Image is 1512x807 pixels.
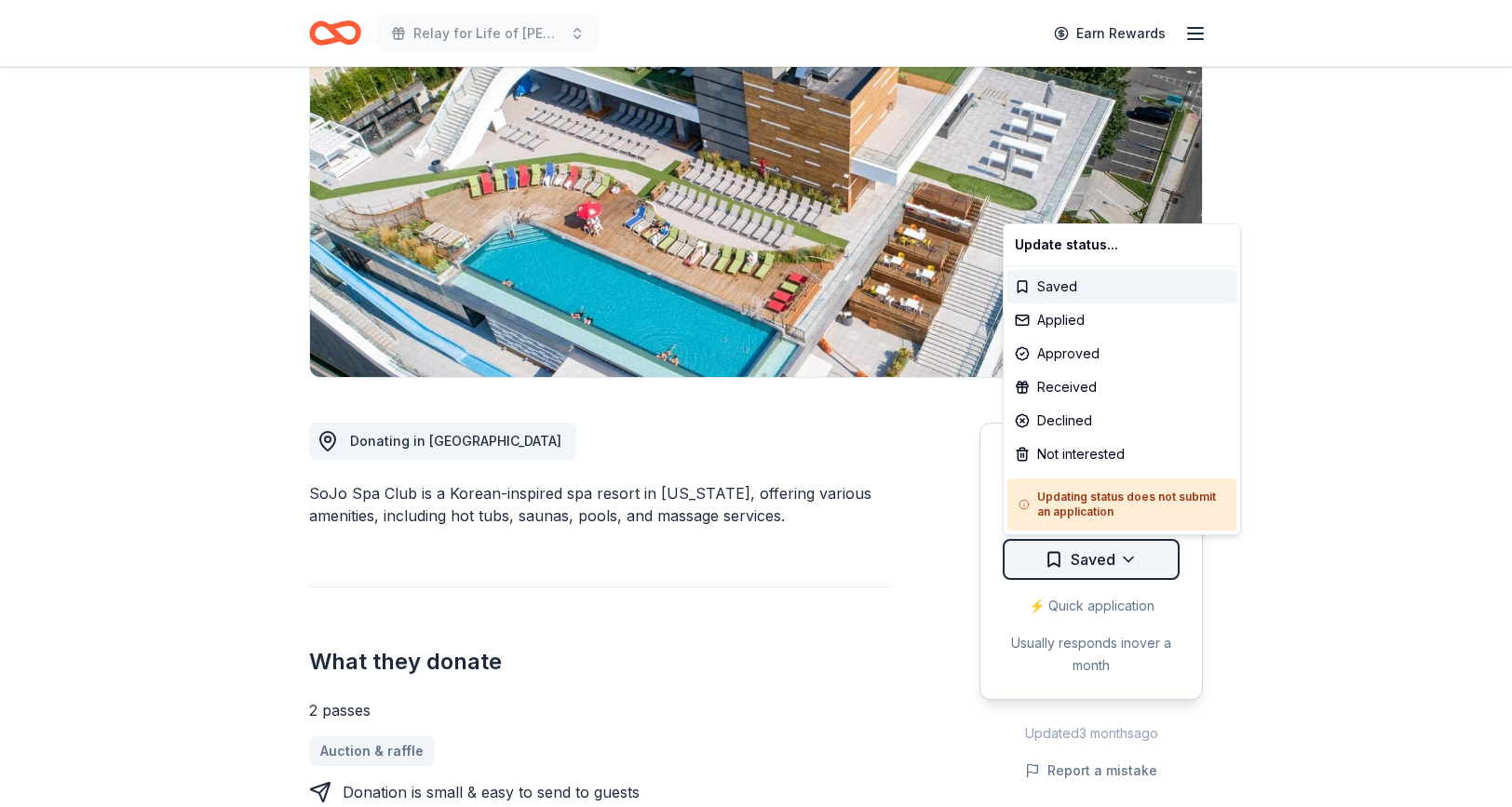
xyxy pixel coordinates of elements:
[1019,490,1225,519] h5: Updating status does not submit an application
[1007,437,1236,471] div: Not interested
[1007,370,1236,404] div: Received
[1007,337,1236,370] div: Approved
[1007,404,1236,437] div: Declined
[1007,303,1236,337] div: Applied
[413,22,562,45] span: Relay for Life of [PERSON_NAME] & [PERSON_NAME]
[1007,228,1236,262] div: Update status...
[1007,270,1236,303] div: Saved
